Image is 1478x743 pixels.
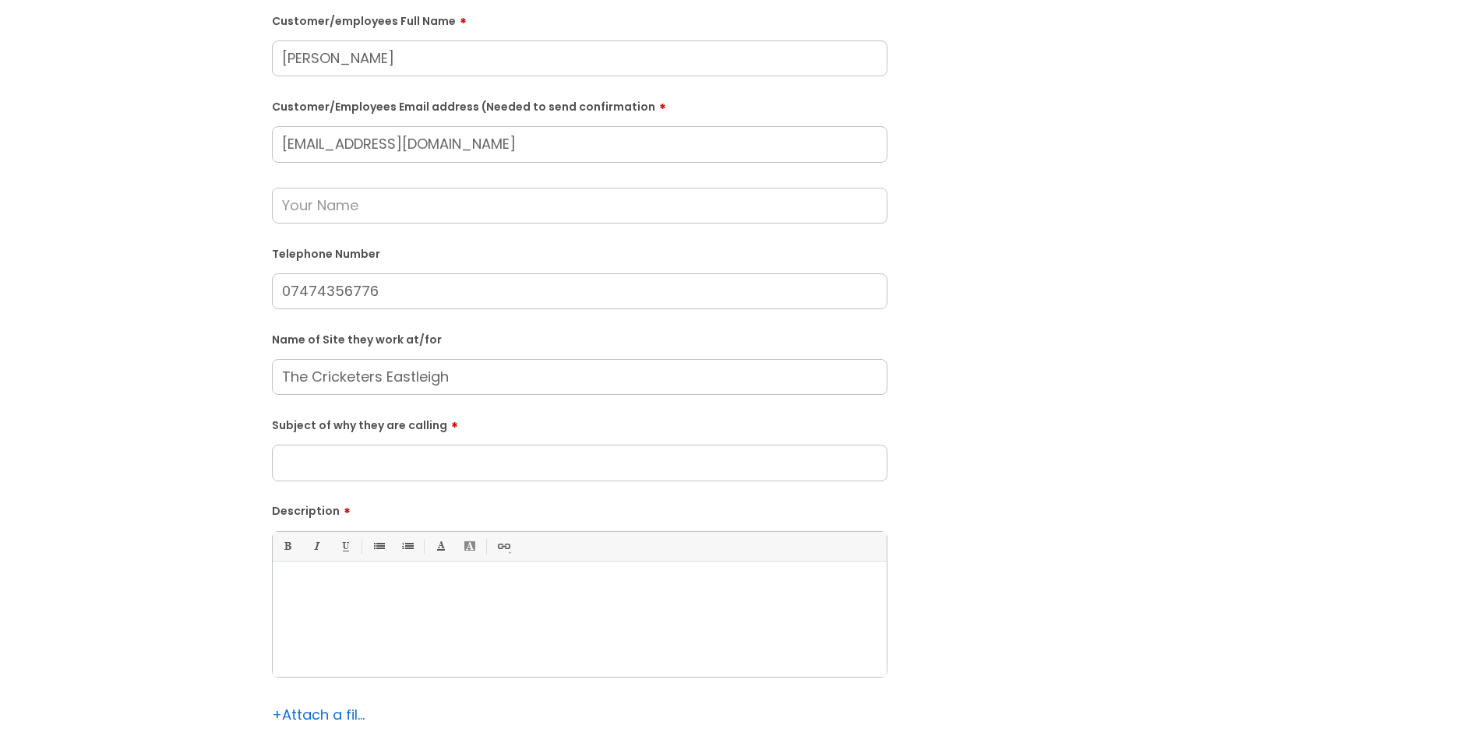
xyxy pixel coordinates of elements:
div: Attach a file [272,703,365,727]
label: Name of Site they work at/for [272,330,887,347]
a: Font Color [431,537,450,556]
a: 1. Ordered List (Ctrl-Shift-8) [397,537,417,556]
label: Customer/Employees Email address (Needed to send confirmation [272,95,887,114]
label: Telephone Number [272,245,887,261]
a: Bold (Ctrl-B) [277,537,297,556]
input: Email [272,126,887,162]
input: Your Name [272,188,887,224]
label: Customer/employees Full Name [272,9,887,28]
label: Description [272,499,887,518]
a: Back Color [460,537,479,556]
label: Subject of why they are calling [272,414,887,432]
a: Italic (Ctrl-I) [306,537,326,556]
a: Underline(Ctrl-U) [335,537,355,556]
a: • Unordered List (Ctrl-Shift-7) [369,537,388,556]
a: Link [493,537,513,556]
